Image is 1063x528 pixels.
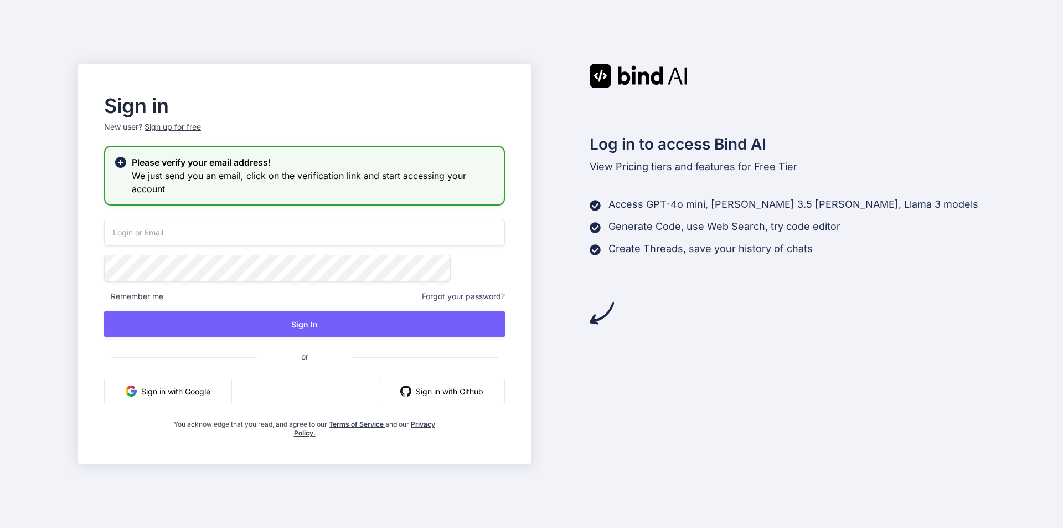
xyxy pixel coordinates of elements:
span: or [257,343,353,370]
h2: Sign in [104,97,505,115]
img: google [126,386,137,397]
a: Privacy Policy. [294,420,436,437]
img: arrow [590,301,614,325]
p: Create Threads, save your history of chats [608,241,813,257]
p: tiers and features for Free Tier [590,159,985,175]
span: View Pricing [590,161,648,172]
h2: Log in to access Bind AI [590,132,985,156]
h3: We just send you an email, click on the verification link and start accessing your account [132,169,495,196]
p: Access GPT-4o mini, [PERSON_NAME] 3.5 [PERSON_NAME], Llama 3 models [608,197,978,212]
div: Sign up for free [145,121,201,132]
input: Login or Email [104,219,505,246]
button: Sign in with Google [104,378,232,404]
a: Terms of Service [329,420,385,428]
img: Bind AI logo [590,64,687,88]
h2: Please verify your email address! [132,156,495,169]
button: Sign In [104,311,505,337]
span: Remember me [104,291,163,302]
p: Generate Code, use Web Search, try code editor [608,219,840,234]
div: You acknowledge that you read, and agree to our and our [171,413,438,438]
button: Sign in with Github [379,378,505,404]
span: Forgot your password? [422,291,505,302]
img: github [400,386,411,397]
p: New user? [104,121,505,146]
